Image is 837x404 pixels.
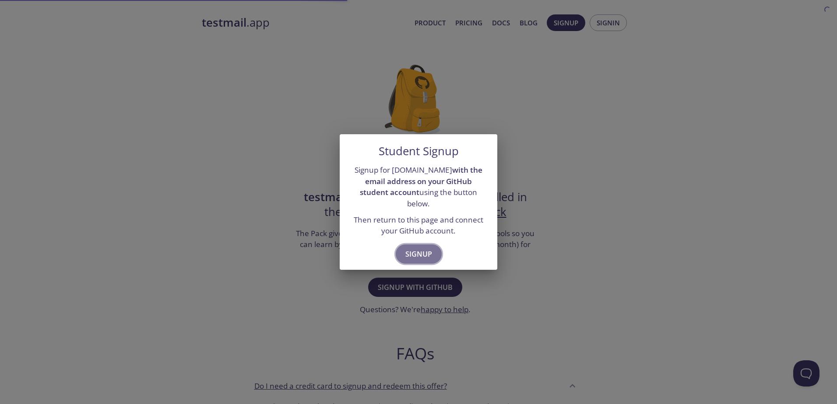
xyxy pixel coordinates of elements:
[360,165,482,197] strong: with the email address on your GitHub student account
[396,244,442,264] button: Signup
[405,248,432,260] span: Signup
[350,164,487,209] p: Signup for [DOMAIN_NAME] using the button below.
[350,214,487,237] p: Then return to this page and connect your GitHub account.
[379,145,459,158] h5: Student Signup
